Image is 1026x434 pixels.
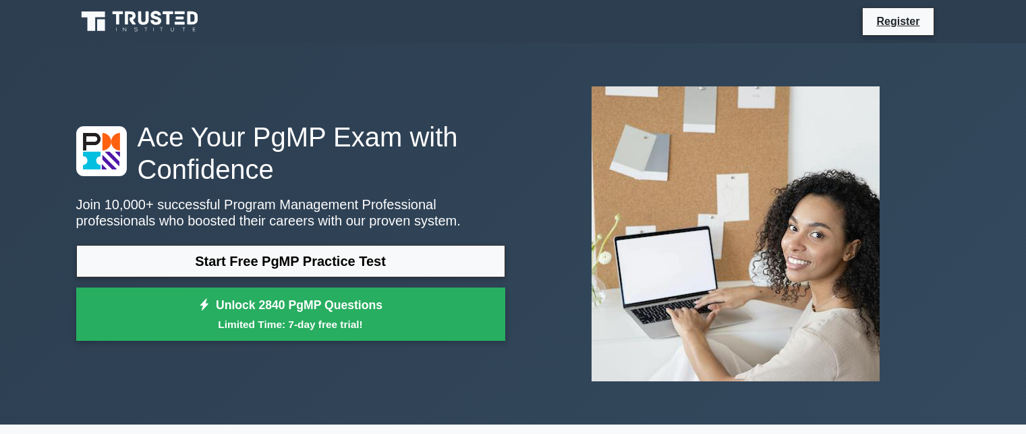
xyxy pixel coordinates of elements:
[76,288,505,342] a: Unlock 2840 PgMP QuestionsLimited Time: 7-day free trial!
[868,13,928,30] a: Register
[76,245,505,277] a: Start Free PgMP Practice Test
[76,121,505,186] h1: Ace Your PgMP Exam with Confidence
[76,196,505,229] p: Join 10,000+ successful Program Management Professional professionals who boosted their careers w...
[93,317,488,332] small: Limited Time: 7-day free trial!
